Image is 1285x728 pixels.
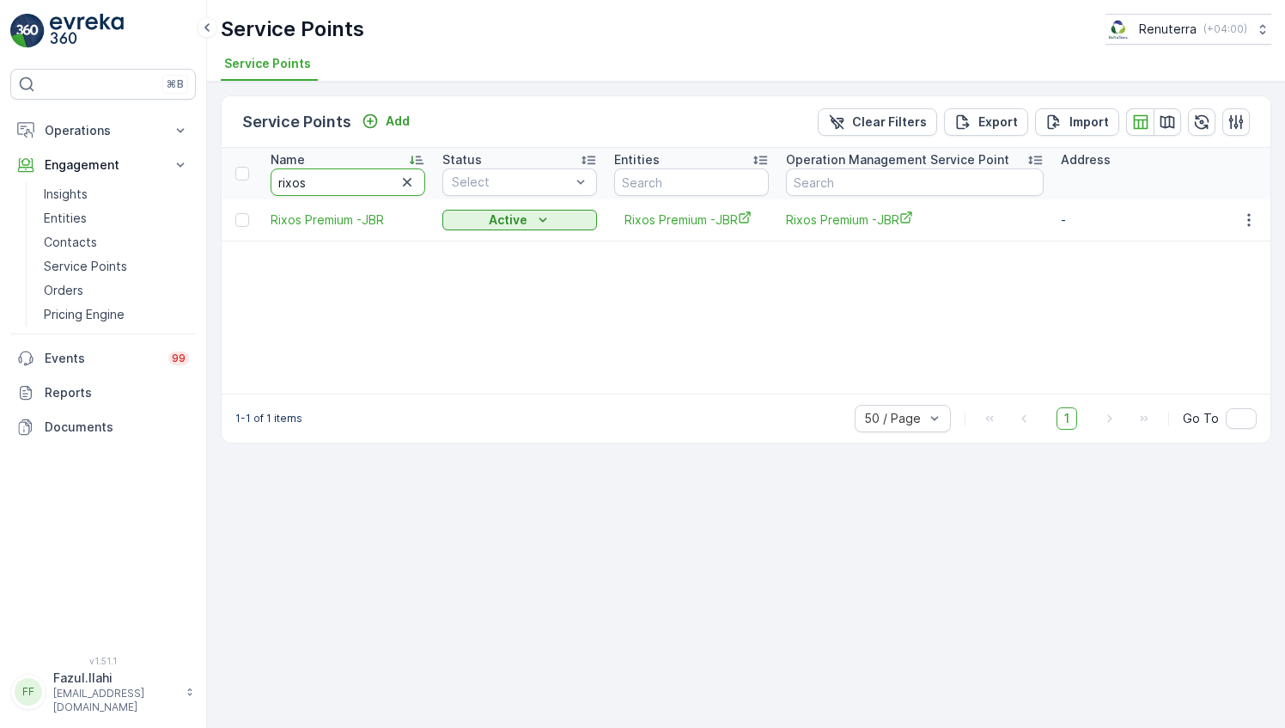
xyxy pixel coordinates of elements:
p: Service Points [221,15,364,43]
p: Address [1061,151,1111,168]
p: Operation Management Service Point [786,151,1009,168]
a: Documents [10,410,196,444]
p: [EMAIL_ADDRESS][DOMAIN_NAME] [53,687,177,714]
input: Search [786,168,1044,196]
p: ⌘B [167,77,184,91]
p: ( +04:00 ) [1203,22,1247,36]
p: Service Points [242,110,351,134]
p: Service Points [44,258,127,275]
p: Fazul.Ilahi [53,670,177,687]
button: Engagement [10,148,196,182]
a: Events99 [10,341,196,376]
p: Active [489,211,527,229]
p: Import [1069,113,1109,131]
p: Contacts [44,234,97,251]
img: logo_light-DOdMpM7g.png [50,14,124,48]
button: Clear Filters [818,108,937,136]
p: Documents [45,419,189,436]
p: Insights [44,186,88,203]
span: v 1.51.1 [10,656,196,666]
div: FF [15,678,42,706]
input: Search [614,168,769,196]
p: Events [45,350,158,367]
a: Entities [37,206,196,230]
span: Service Points [224,55,311,72]
p: Clear Filters [852,113,927,131]
button: Add [355,111,417,132]
p: Engagement [45,156,161,174]
a: Rixos Premium -JBR [624,211,758,229]
p: Reports [45,384,189,401]
p: Name [271,151,305,168]
p: Select [452,174,570,191]
a: Orders [37,278,196,303]
button: Renuterra(+04:00) [1105,14,1271,45]
a: Rixos Premium -JBR [271,211,425,229]
p: Entities [44,210,87,227]
p: Operations [45,122,161,139]
p: Status [442,151,482,168]
img: Screenshot_2024-07-26_at_13.33.01.png [1105,20,1132,39]
p: Renuterra [1139,21,1197,38]
button: Export [944,108,1028,136]
p: Add [386,113,410,130]
a: Reports [10,376,196,410]
p: Export [978,113,1018,131]
button: FFFazul.Ilahi[EMAIL_ADDRESS][DOMAIN_NAME] [10,670,196,714]
span: Go To [1183,410,1219,427]
td: - [1052,199,1224,241]
a: Insights [37,182,196,206]
span: 1 [1057,407,1077,430]
a: Contacts [37,230,196,254]
button: Operations [10,113,196,148]
p: 1-1 of 1 items [235,412,302,425]
a: Rixos Premium -JBR [786,211,1044,229]
p: Orders [44,282,83,299]
p: Pricing Engine [44,306,125,323]
button: Import [1035,108,1119,136]
a: Pricing Engine [37,303,196,327]
p: Entities [614,151,660,168]
button: Active [442,210,597,230]
div: Toggle Row Selected [235,213,249,227]
input: Search [271,168,425,196]
p: 99 [172,352,186,365]
img: logo [10,14,45,48]
a: Service Points [37,254,196,278]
